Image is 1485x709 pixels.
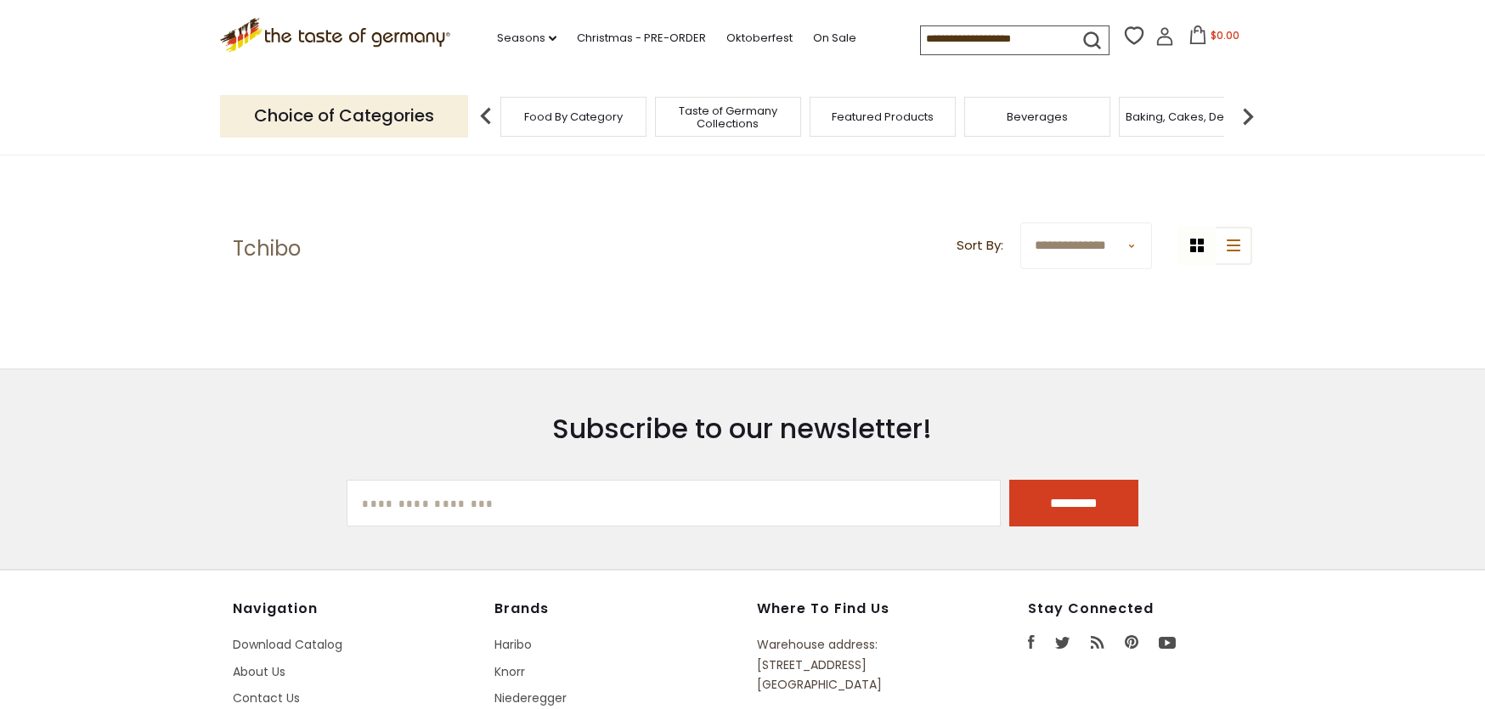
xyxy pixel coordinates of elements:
[497,29,556,48] a: Seasons
[494,600,739,617] h4: Brands
[220,95,468,137] p: Choice of Categories
[233,663,285,680] a: About Us
[660,104,796,130] a: Taste of Germany Collections
[494,663,525,680] a: Knorr
[813,29,856,48] a: On Sale
[1231,99,1265,133] img: next arrow
[233,236,301,262] h1: Tchibo
[494,689,567,706] a: Niederegger
[524,110,623,123] a: Food By Category
[233,689,300,706] a: Contact Us
[957,235,1003,256] label: Sort By:
[1028,600,1252,617] h4: Stay Connected
[757,635,951,695] p: Warehouse address: [STREET_ADDRESS] [GEOGRAPHIC_DATA]
[1126,110,1257,123] a: Baking, Cakes, Desserts
[1177,25,1250,51] button: $0.00
[577,29,706,48] a: Christmas - PRE-ORDER
[469,99,503,133] img: previous arrow
[832,110,934,123] a: Featured Products
[494,636,532,653] a: Haribo
[1211,28,1239,42] span: $0.00
[233,600,477,617] h4: Navigation
[726,29,793,48] a: Oktoberfest
[757,600,951,617] h4: Where to find us
[1007,110,1068,123] a: Beverages
[347,412,1138,446] h3: Subscribe to our newsletter!
[233,636,342,653] a: Download Catalog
